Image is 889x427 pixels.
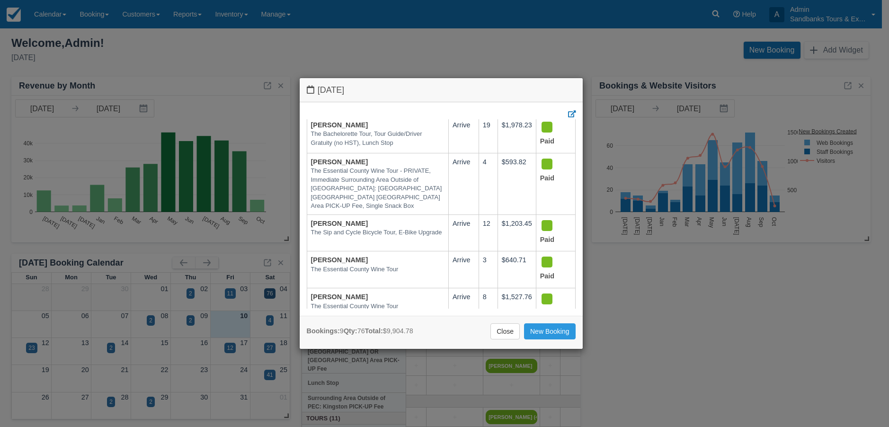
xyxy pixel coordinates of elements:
strong: Qty: [344,327,357,335]
a: Close [490,323,520,339]
em: The Essential County Wine Tour - PRIVATE, Immediate Surrounding Area Outside of [GEOGRAPHIC_DATA]... [311,167,444,211]
em: The Essential County Wine Tour [311,265,444,274]
em: The Essential County Wine Tour [311,302,444,311]
em: The Sip and Cycle Bicycle Tour, E-Bike Upgrade [311,228,444,237]
td: $1,978.23 [498,116,536,153]
a: [PERSON_NAME] [311,121,368,129]
div: Paid [540,292,563,321]
h4: [DATE] [307,85,576,95]
div: Paid [540,120,563,149]
strong: Bookings: [307,327,340,335]
td: Arrive [448,116,479,153]
td: $593.82 [498,153,536,214]
div: Paid [540,157,563,186]
div: Paid [540,219,563,248]
a: [PERSON_NAME] [311,293,368,301]
a: [PERSON_NAME] [311,158,368,166]
td: $1,527.76 [498,288,536,325]
td: 4 [479,153,498,214]
td: Arrive [448,214,479,251]
td: 3 [479,251,498,288]
a: New Booking [524,323,576,339]
td: 8 [479,288,498,325]
td: Arrive [448,251,479,288]
td: $1,203.45 [498,214,536,251]
td: Arrive [448,288,479,325]
a: [PERSON_NAME] [311,220,368,227]
td: Arrive [448,153,479,214]
td: 19 [479,116,498,153]
td: $640.71 [498,251,536,288]
em: The Bachelorette Tour, Tour Guide/Driver Gratuity (no HST), Lunch Stop [311,130,444,147]
div: 9 76 $9,904.78 [307,326,413,336]
strong: Total: [365,327,383,335]
a: [PERSON_NAME] [311,256,368,264]
td: 12 [479,214,498,251]
div: Paid [540,255,563,284]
